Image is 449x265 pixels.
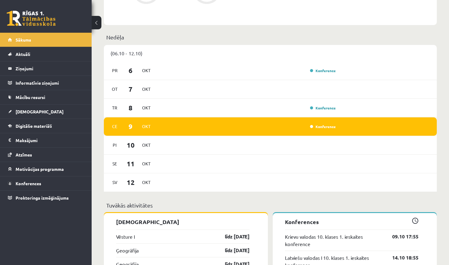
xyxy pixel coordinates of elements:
a: Proktoringa izmēģinājums [8,191,84,205]
a: Konference [310,68,336,73]
a: Krievu valodas 10. klases 1. ieskaites konference [285,233,383,248]
span: Ce [108,122,121,131]
a: Konference [310,105,336,110]
span: Sākums [16,37,31,42]
span: Motivācijas programma [16,166,64,172]
span: Pi [108,140,121,150]
span: 11 [121,159,140,169]
span: Ot [108,84,121,94]
a: Atzīmes [8,148,84,162]
legend: Informatīvie ziņojumi [16,76,84,90]
a: Ģeogrāfija [116,247,139,254]
a: Digitālie materiāli [8,119,84,133]
a: Maksājumi [8,133,84,147]
a: 09.10 17:55 [383,233,418,240]
a: Konference [310,124,336,129]
legend: Maksājumi [16,133,84,147]
span: 12 [121,177,140,187]
span: Tr [108,103,121,112]
span: Proktoringa izmēģinājums [16,195,69,201]
span: Digitālie materiāli [16,123,52,129]
a: Aktuāli [8,47,84,61]
span: Okt [140,159,153,168]
a: Sākums [8,33,84,47]
p: Nedēļa [106,33,434,41]
a: līdz [DATE] [214,247,250,254]
span: Sv [108,178,121,187]
span: Okt [140,140,153,150]
span: Mācību resursi [16,94,45,100]
span: Atzīmes [16,152,32,157]
span: Konferences [16,181,41,186]
span: 8 [121,103,140,113]
legend: Ziņojumi [16,61,84,75]
span: Se [108,159,121,168]
span: Okt [140,84,153,94]
a: Rīgas 1. Tālmācības vidusskola [7,11,56,26]
a: 14.10 18:55 [383,254,418,261]
span: Okt [140,103,153,112]
p: Konferences [285,218,418,226]
a: Informatīvie ziņojumi [8,76,84,90]
a: Konferences [8,176,84,190]
a: līdz [DATE] [214,233,250,240]
span: Okt [140,122,153,131]
span: Okt [140,66,153,75]
span: 10 [121,140,140,150]
a: Motivācijas programma [8,162,84,176]
a: Mācību resursi [8,90,84,104]
p: Tuvākās aktivitātes [106,201,434,209]
span: 7 [121,84,140,94]
span: 9 [121,121,140,131]
span: 6 [121,65,140,75]
span: Okt [140,178,153,187]
a: [DEMOGRAPHIC_DATA] [8,105,84,119]
p: [DEMOGRAPHIC_DATA] [116,218,250,226]
span: Aktuāli [16,51,30,57]
span: Pr [108,66,121,75]
a: Ziņojumi [8,61,84,75]
span: [DEMOGRAPHIC_DATA] [16,109,64,114]
div: (06.10 - 12.10) [104,45,437,61]
a: Vēsture I [116,233,135,240]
